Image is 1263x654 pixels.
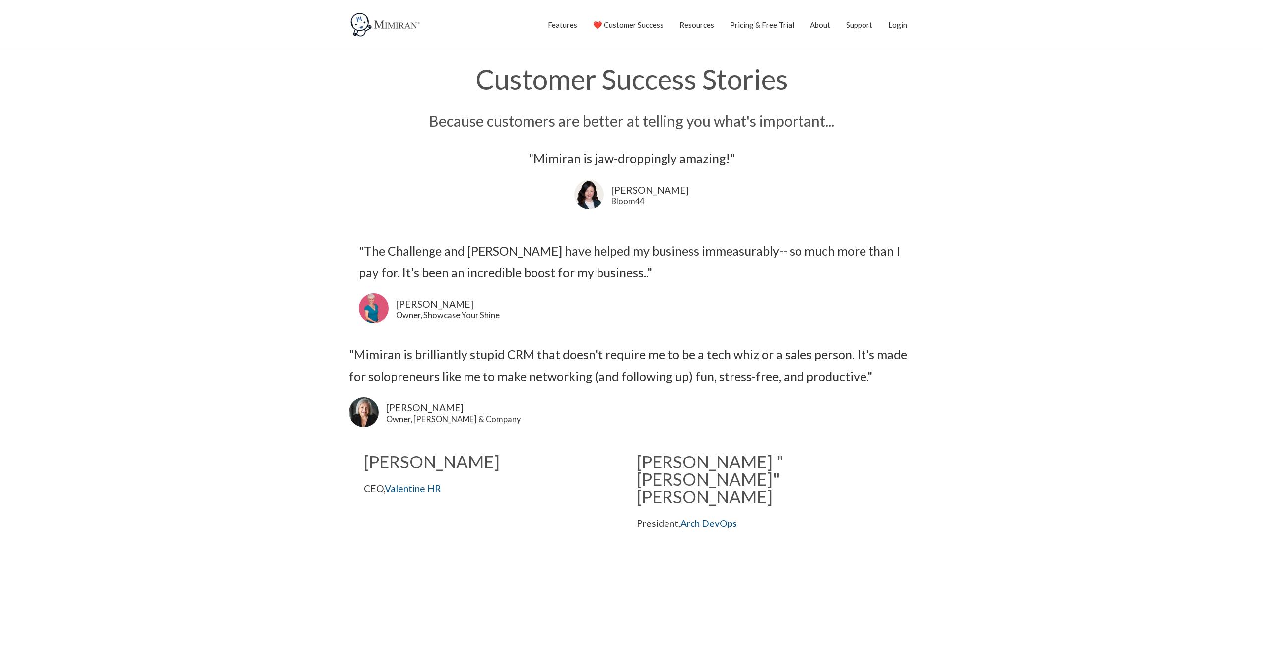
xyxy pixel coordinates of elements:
a: Resources [679,12,714,37]
h2: [PERSON_NAME] [364,453,627,470]
img: Lori Karpman uses Mimiran CRM to grow her business [349,397,379,427]
img: Kathleen Hustad [574,180,604,209]
img: Mimiran CRM [349,12,423,37]
div: "Mimiran is brilliantly stupid CRM that doesn't require me to be a tech whiz or a sales person. I... [349,344,915,387]
p: CEO, [364,480,627,497]
div: Bloom44 [611,197,689,205]
a: Features [548,12,577,37]
a: Arch DevOps [680,518,737,529]
div: [PERSON_NAME] [396,297,500,312]
p: President, [637,515,900,532]
h1: Customer Success Stories [359,65,905,93]
div: "Mimiran is jaw-droppingly amazing!" [359,148,905,170]
img: Rebecca Murray [359,293,389,323]
div: "The Challenge and [PERSON_NAME] have helped my business immeasurably-- so much more than I pay f... [359,240,905,283]
a: Support [846,12,872,37]
a: ❤️ Customer Success [593,12,664,37]
div: Owner, Showcase Your Shine [396,311,500,319]
a: Valentine HR [385,483,441,494]
a: Pricing & Free Trial [730,12,794,37]
a: Login [888,12,907,37]
a: [PERSON_NAME] [386,401,521,415]
h3: Because customers are better at telling you what's important... [349,113,915,128]
a: Owner, [PERSON_NAME] & Company [386,415,521,423]
div: [PERSON_NAME] [611,183,689,197]
h2: [PERSON_NAME] "[PERSON_NAME]" [PERSON_NAME] [637,453,900,505]
a: About [810,12,830,37]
